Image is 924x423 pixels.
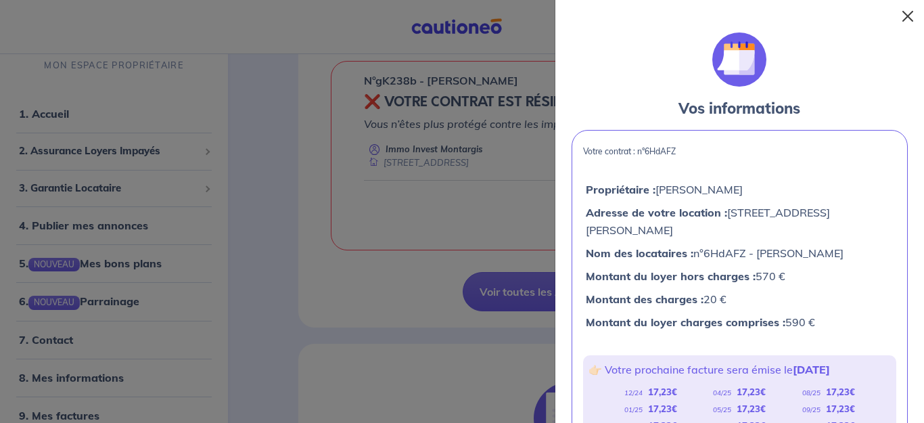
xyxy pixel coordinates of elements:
p: n°6HdAFZ - [PERSON_NAME] [586,244,894,262]
strong: Nom des locataires : [586,246,693,260]
em: 12/24 [624,388,643,397]
strong: 17,23 € [648,403,677,414]
em: 04/25 [713,388,731,397]
strong: Propriétaire : [586,183,655,196]
img: illu_calendar.svg [712,32,766,87]
em: 09/25 [802,405,821,414]
strong: 17,23 € [737,403,766,414]
p: 👉🏻 Votre prochaine facture sera émise le [588,361,891,378]
strong: Vos informations [678,99,800,118]
strong: 17,23 € [826,403,855,414]
strong: 17,23 € [737,386,766,397]
p: [PERSON_NAME] [586,181,894,198]
em: 01/25 [624,405,643,414]
em: 08/25 [802,388,821,397]
p: 590 € [586,313,894,331]
button: Close [897,5,919,27]
strong: 17,23 € [826,386,855,397]
strong: Adresse de votre location : [586,206,727,219]
p: [STREET_ADDRESS][PERSON_NAME] [586,204,894,239]
p: Votre contrat : n°6HdAFZ [583,147,896,156]
strong: Montant des charges : [586,292,703,306]
strong: 17,23 € [648,386,677,397]
strong: Montant du loyer charges comprises : [586,315,785,329]
p: 570 € [586,267,894,285]
em: 05/25 [713,405,731,414]
strong: Montant du loyer hors charges : [586,269,756,283]
strong: [DATE] [793,363,830,376]
p: 20 € [586,290,894,308]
